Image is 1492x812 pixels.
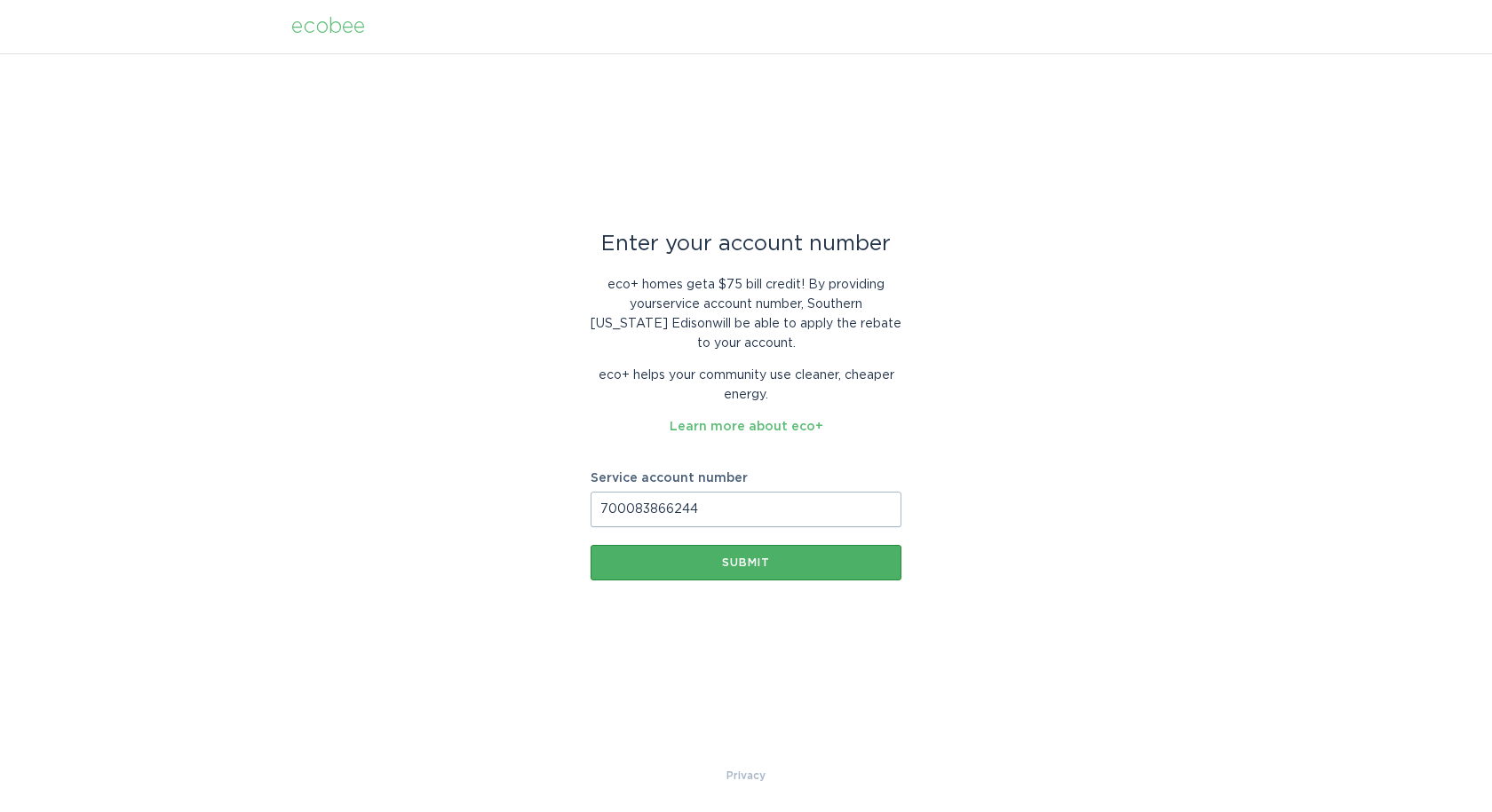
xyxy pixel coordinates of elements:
div: Enter your account number [591,234,901,254]
p: eco+ helps your community use cleaner, cheaper energy. [591,366,901,405]
a: Learn more about eco+ [670,421,823,433]
div: ecobee [291,17,365,36]
a: Privacy Policy & Terms of Use [726,766,766,785]
p: eco+ homes get a $75 bill credit ! By providing your service account number , Southern [US_STATE]... [591,275,901,353]
label: Service account number [591,472,901,485]
button: Submit [591,545,901,580]
div: Submit [599,557,893,568]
